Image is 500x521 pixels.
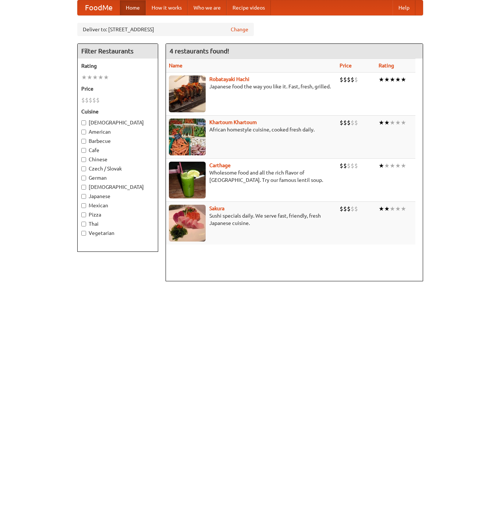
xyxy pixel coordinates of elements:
li: ★ [81,73,87,81]
img: sakura.jpg [169,205,206,242]
p: Sushi specials daily. We serve fast, friendly, fresh Japanese cuisine. [169,212,334,227]
input: Barbecue [81,139,86,144]
li: ★ [395,75,401,84]
input: Pizza [81,212,86,217]
a: Carthage [209,162,231,168]
li: $ [85,96,89,104]
input: American [81,130,86,134]
li: ★ [401,119,406,127]
li: $ [347,162,351,170]
div: Deliver to: [STREET_ADDRESS] [77,23,254,36]
li: ★ [379,205,384,213]
li: ★ [87,73,92,81]
h5: Cuisine [81,108,154,115]
li: ★ [395,119,401,127]
label: Barbecue [81,137,154,145]
li: $ [89,96,92,104]
label: [DEMOGRAPHIC_DATA] [81,119,154,126]
li: ★ [401,162,406,170]
li: ★ [401,75,406,84]
li: ★ [390,119,395,127]
li: $ [340,119,343,127]
a: Who we are [188,0,227,15]
li: ★ [390,75,395,84]
label: Japanese [81,193,154,200]
li: $ [92,96,96,104]
input: [DEMOGRAPHIC_DATA] [81,185,86,190]
li: $ [343,119,347,127]
label: Czech / Slovak [81,165,154,172]
input: Vegetarian [81,231,86,236]
label: German [81,174,154,182]
li: ★ [379,162,384,170]
li: ★ [390,162,395,170]
li: ★ [98,73,103,81]
li: $ [351,119,354,127]
li: $ [354,162,358,170]
label: Pizza [81,211,154,218]
img: carthage.jpg [169,162,206,198]
li: ★ [384,119,390,127]
li: $ [351,75,354,84]
input: Cafe [81,148,86,153]
li: $ [347,75,351,84]
h5: Rating [81,62,154,70]
input: Mexican [81,203,86,208]
li: $ [343,75,347,84]
img: robatayaki.jpg [169,75,206,112]
li: ★ [384,75,390,84]
li: ★ [401,205,406,213]
li: $ [96,96,100,104]
li: ★ [379,75,384,84]
li: $ [343,162,347,170]
a: Rating [379,63,394,68]
a: Name [169,63,182,68]
input: German [81,176,86,180]
li: ★ [384,205,390,213]
input: Chinese [81,157,86,162]
p: African homestyle cuisine, cooked fresh daily. [169,126,334,133]
img: khartoum.jpg [169,119,206,155]
a: Robatayaki Hachi [209,76,249,82]
a: Change [231,26,248,33]
input: Japanese [81,194,86,199]
a: FoodMe [78,0,120,15]
li: $ [340,162,343,170]
a: Recipe videos [227,0,271,15]
li: $ [343,205,347,213]
label: Thai [81,220,154,228]
label: Vegetarian [81,229,154,237]
li: ★ [390,205,395,213]
label: American [81,128,154,135]
li: $ [347,205,351,213]
li: ★ [103,73,109,81]
label: [DEMOGRAPHIC_DATA] [81,183,154,191]
label: Mexican [81,202,154,209]
li: $ [354,119,358,127]
li: $ [347,119,351,127]
input: Thai [81,222,86,226]
p: Japanese food the way you like it. Fast, fresh, grilled. [169,83,334,90]
a: Price [340,63,352,68]
label: Chinese [81,156,154,163]
li: $ [351,205,354,213]
li: ★ [379,119,384,127]
li: $ [351,162,354,170]
a: Khartoum Khartoum [209,119,257,125]
h4: Filter Restaurants [78,44,158,59]
ng-pluralize: 4 restaurants found! [170,47,229,54]
li: $ [354,205,358,213]
li: $ [340,205,343,213]
a: Sakura [209,205,224,211]
a: How it works [146,0,188,15]
input: [DEMOGRAPHIC_DATA] [81,120,86,125]
p: Wholesome food and all the rich flavor of [GEOGRAPHIC_DATA]. Try our famous lentil soup. [169,169,334,184]
li: ★ [384,162,390,170]
a: Home [120,0,146,15]
li: $ [354,75,358,84]
label: Cafe [81,147,154,154]
li: $ [340,75,343,84]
